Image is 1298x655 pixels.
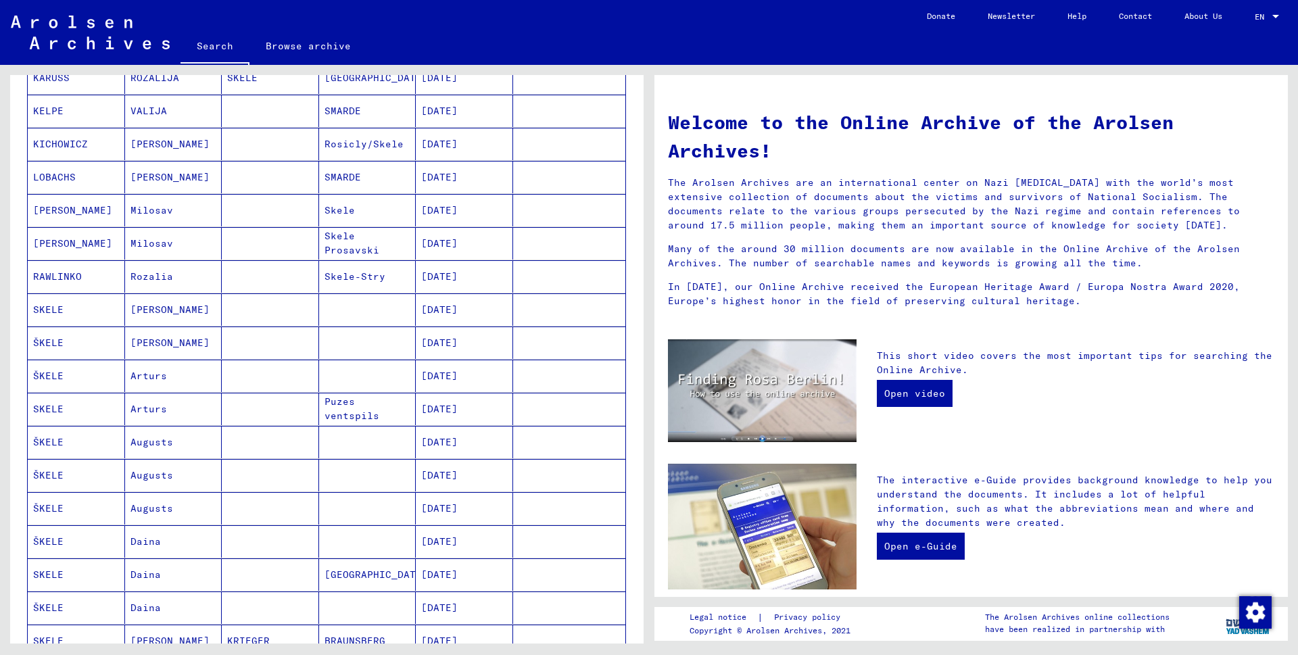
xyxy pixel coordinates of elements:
[125,492,222,525] mat-cell: Augusts
[985,623,1170,635] p: have been realized in partnership with
[416,558,513,591] mat-cell: [DATE]
[125,293,222,326] mat-cell: [PERSON_NAME]
[1223,606,1274,640] img: yv_logo.png
[319,161,416,193] mat-cell: SMARDE
[319,128,416,160] mat-cell: Rosicly/Skele
[1239,596,1272,629] img: Change consent
[416,326,513,359] mat-cell: [DATE]
[416,194,513,226] mat-cell: [DATE]
[28,161,125,193] mat-cell: LOBACHS
[28,393,125,425] mat-cell: SKELE
[416,459,513,491] mat-cell: [DATE]
[668,464,857,589] img: eguide.jpg
[877,473,1274,530] p: The interactive e-Guide provides background knowledge to help you understand the documents. It in...
[416,492,513,525] mat-cell: [DATE]
[28,492,125,525] mat-cell: ŠKELE
[416,161,513,193] mat-cell: [DATE]
[668,108,1274,165] h1: Welcome to the Online Archive of the Arolsen Archives!
[125,459,222,491] mat-cell: Augusts
[416,393,513,425] mat-cell: [DATE]
[416,260,513,293] mat-cell: [DATE]
[668,280,1274,308] p: In [DATE], our Online Archive received the European Heritage Award / Europa Nostra Award 2020, Eu...
[28,326,125,359] mat-cell: ŠKELE
[416,525,513,558] mat-cell: [DATE]
[319,62,416,94] mat-cell: [GEOGRAPHIC_DATA]
[763,610,857,625] a: Privacy policy
[28,62,125,94] mat-cell: KARUSS
[222,62,319,94] mat-cell: SKELE
[319,558,416,591] mat-cell: [GEOGRAPHIC_DATA]
[125,62,222,94] mat-cell: ROZALIJA
[877,349,1274,377] p: This short video covers the most important tips for searching the Online Archive.
[125,95,222,127] mat-cell: VALIJA
[125,525,222,558] mat-cell: Daina
[877,380,953,407] a: Open video
[668,339,857,442] img: video.jpg
[668,242,1274,270] p: Many of the around 30 million documents are now available in the Online Archive of the Arolsen Ar...
[416,360,513,392] mat-cell: [DATE]
[125,128,222,160] mat-cell: [PERSON_NAME]
[28,194,125,226] mat-cell: [PERSON_NAME]
[28,459,125,491] mat-cell: ŠKELE
[28,558,125,591] mat-cell: SKELE
[416,591,513,624] mat-cell: [DATE]
[416,62,513,94] mat-cell: [DATE]
[690,625,857,637] p: Copyright © Arolsen Archives, 2021
[125,326,222,359] mat-cell: [PERSON_NAME]
[319,393,416,425] mat-cell: Puzes ventspils
[319,227,416,260] mat-cell: Skele Prosavski
[125,227,222,260] mat-cell: Milosav
[877,533,965,560] a: Open e-Guide
[690,610,757,625] a: Legal notice
[125,558,222,591] mat-cell: Daina
[28,591,125,624] mat-cell: ŠKELE
[125,260,222,293] mat-cell: Rozalia
[28,128,125,160] mat-cell: KICHOWICZ
[416,227,513,260] mat-cell: [DATE]
[181,30,249,65] a: Search
[125,591,222,624] mat-cell: Daina
[28,227,125,260] mat-cell: [PERSON_NAME]
[319,260,416,293] mat-cell: Skele-Stry
[1255,12,1270,22] span: EN
[11,16,170,49] img: Arolsen_neg.svg
[28,293,125,326] mat-cell: SKELE
[28,525,125,558] mat-cell: ŠKELE
[416,426,513,458] mat-cell: [DATE]
[319,95,416,127] mat-cell: SMARDE
[249,30,367,62] a: Browse archive
[28,426,125,458] mat-cell: ŠKELE
[125,360,222,392] mat-cell: Arturs
[28,95,125,127] mat-cell: KELPE
[319,194,416,226] mat-cell: Skele
[125,393,222,425] mat-cell: Arturs
[28,360,125,392] mat-cell: ŠKELE
[28,260,125,293] mat-cell: RAWLINKO
[125,426,222,458] mat-cell: Augusts
[416,293,513,326] mat-cell: [DATE]
[985,611,1170,623] p: The Arolsen Archives online collections
[668,176,1274,233] p: The Arolsen Archives are an international center on Nazi [MEDICAL_DATA] with the world’s most ext...
[416,128,513,160] mat-cell: [DATE]
[416,95,513,127] mat-cell: [DATE]
[125,194,222,226] mat-cell: Milosav
[125,161,222,193] mat-cell: [PERSON_NAME]
[690,610,857,625] div: |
